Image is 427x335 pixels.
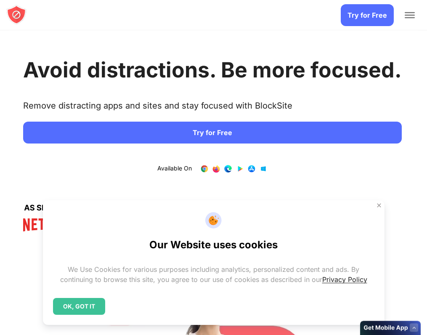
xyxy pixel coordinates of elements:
button: Toggle Menu [405,12,415,18]
text: Remove distracting apps and sites and stay focused with BlockSite [23,101,292,117]
a: Try for Free [23,122,402,144]
img: blocksite logo [6,5,27,25]
p: We Use Cookies for various purposes including analytics, personalized content and ads. By continu... [53,264,374,284]
button: Close [374,200,385,211]
a: blocksite logo [6,5,27,26]
div: OK, GOT IT [53,298,105,315]
h2: Our Website uses cookies [149,239,278,251]
a: Try for Free [341,4,394,26]
text: Available On [157,165,192,173]
a: Privacy Policy [322,275,367,284]
h1: Avoid distractions. Be more focused. [23,57,402,82]
img: Close [376,202,382,209]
